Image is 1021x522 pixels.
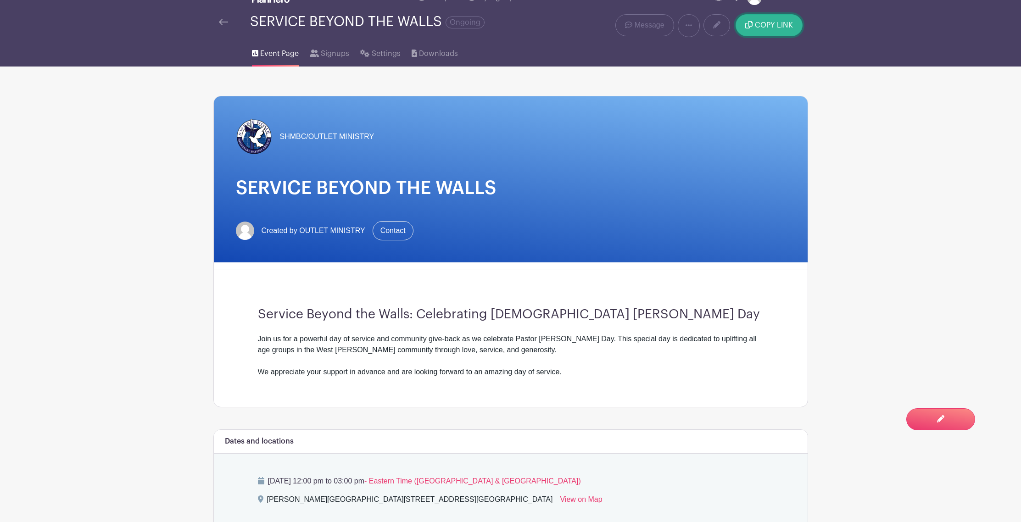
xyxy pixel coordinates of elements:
div: Join us for a powerful day of service and community give-back as we celebrate Pastor [PERSON_NAME... [258,333,764,378]
img: Sweet%20home%20logo%20(1).png [236,118,273,155]
span: Message [635,20,664,31]
div: [PERSON_NAME][GEOGRAPHIC_DATA][STREET_ADDRESS][GEOGRAPHIC_DATA] [267,494,553,509]
img: back-arrow-29a5d9b10d5bd6ae65dc969a981735edf675c4d7a1fe02e03b50dbd4ba3cdb55.svg [219,19,228,25]
a: Event Page [252,37,299,67]
p: [DATE] 12:00 pm to 03:00 pm [258,476,764,487]
a: Contact [373,221,413,240]
span: Signups [321,48,349,59]
span: Downloads [419,48,458,59]
h6: Dates and locations [225,437,294,446]
button: COPY LINK [736,14,802,36]
span: Settings [372,48,401,59]
span: SHMBC/OUTLET MINISTRY [280,131,374,142]
h3: Service Beyond the Walls: Celebrating [DEMOGRAPHIC_DATA] [PERSON_NAME] Day [258,307,764,322]
a: Message [615,14,674,36]
div: SERVICE BEYOND THE WALLS [250,14,485,29]
span: Event Page [260,48,299,59]
img: default-ce2991bfa6775e67f084385cd625a349d9dcbb7a52a09fb2fda1e96e2d18dcdb.png [236,222,254,240]
h1: SERVICE BEYOND THE WALLS [236,177,786,199]
a: Downloads [412,37,458,67]
span: Ongoing [446,17,485,28]
span: Created by OUTLET MINISTRY [262,225,365,236]
a: Settings [360,37,400,67]
span: COPY LINK [755,22,793,29]
a: Signups [310,37,349,67]
a: View on Map [560,494,602,509]
span: - Eastern Time ([GEOGRAPHIC_DATA] & [GEOGRAPHIC_DATA]) [364,477,581,485]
